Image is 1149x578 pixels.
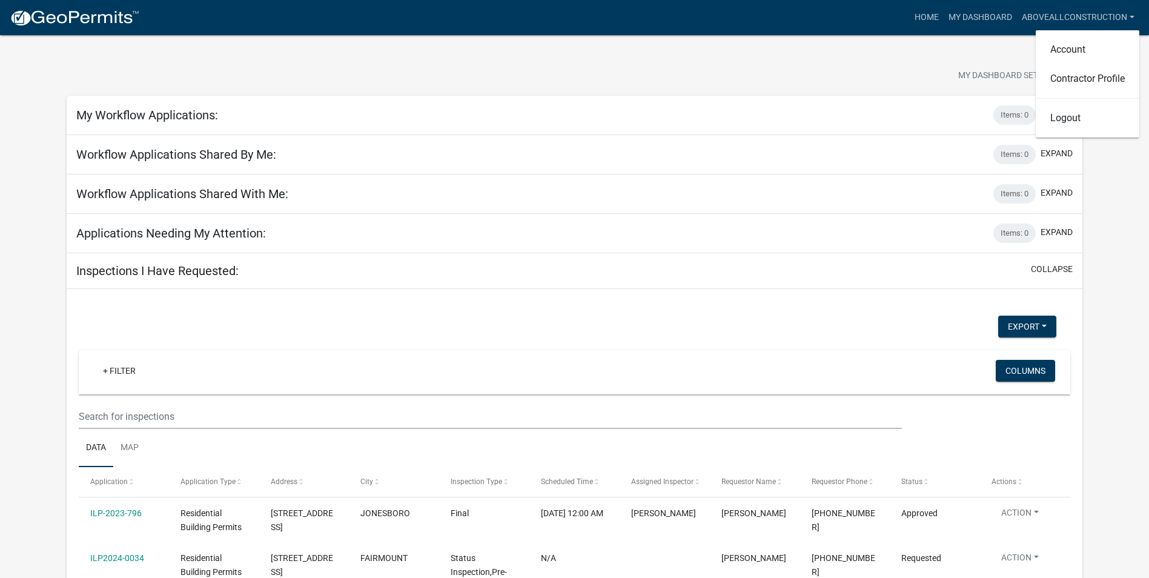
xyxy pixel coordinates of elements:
[631,477,694,486] span: Assigned Inspector
[271,553,333,577] span: 704 S PENN ST
[541,477,593,486] span: Scheduled Time
[76,264,239,278] h5: Inspections I Have Requested:
[620,467,710,496] datatable-header-cell: Assigned Inspector
[451,477,502,486] span: Inspection Type
[79,404,902,429] input: Search for inspections
[901,477,922,486] span: Status
[1036,35,1139,64] a: Account
[944,6,1017,29] a: My Dashboard
[451,508,469,518] span: Final
[949,64,1089,88] button: My Dashboard Settingssettings
[710,467,800,496] datatable-header-cell: Requestor Name
[541,508,603,518] span: 12/01/2023, 12:00 AM
[76,147,276,162] h5: Workflow Applications Shared By Me:
[992,551,1048,569] button: Action
[992,477,1016,486] span: Actions
[360,508,410,518] span: JONESBORO
[76,187,288,201] h5: Workflow Applications Shared With Me:
[271,508,333,532] span: 109 W 9TH ST
[76,226,266,241] h5: Applications Needing My Attention:
[993,224,1036,243] div: Items: 0
[259,467,349,496] datatable-header-cell: Address
[631,508,696,518] span: Nicole Bailey
[1031,263,1073,276] button: collapse
[1041,147,1073,160] button: expand
[890,467,980,496] datatable-header-cell: Status
[812,508,875,532] span: 765-573-5982
[721,477,776,486] span: Requestor Name
[90,553,144,563] a: ILP2024-0034
[349,467,439,496] datatable-header-cell: City
[1036,64,1139,93] a: Contractor Profile
[721,553,786,563] span: Linda Lawrence
[439,467,529,496] datatable-header-cell: Inspection Type
[79,429,113,468] a: Data
[993,145,1036,164] div: Items: 0
[1036,104,1139,133] a: Logout
[271,477,297,486] span: Address
[812,553,875,577] span: 765-573-5982
[812,477,867,486] span: Requestor Phone
[541,553,556,563] span: N/A
[901,553,941,563] span: Requested
[980,467,1070,496] datatable-header-cell: Actions
[1041,187,1073,199] button: expand
[998,316,1056,337] button: Export
[93,360,145,382] a: + Filter
[180,508,242,532] span: Residential Building Permits
[90,477,128,486] span: Application
[180,477,236,486] span: Application Type
[1041,226,1073,239] button: expand
[901,508,938,518] span: Approved
[360,553,408,563] span: FAIRMOUNT
[90,508,142,518] a: ILP-2023-796
[1036,30,1139,138] div: AboveAllConstruction
[169,467,259,496] datatable-header-cell: Application Type
[800,467,890,496] datatable-header-cell: Requestor Phone
[180,553,242,577] span: Residential Building Permits
[360,477,373,486] span: City
[79,467,169,496] datatable-header-cell: Application
[993,105,1036,125] div: Items: 0
[721,508,786,518] span: Linda Lawrence
[958,69,1062,84] span: My Dashboard Settings
[1017,6,1139,29] a: AboveAllConstruction
[529,467,620,496] datatable-header-cell: Scheduled Time
[113,429,146,468] a: Map
[910,6,944,29] a: Home
[992,507,1048,524] button: Action
[993,184,1036,204] div: Items: 0
[76,108,218,122] h5: My Workflow Applications:
[996,360,1055,382] button: Columns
